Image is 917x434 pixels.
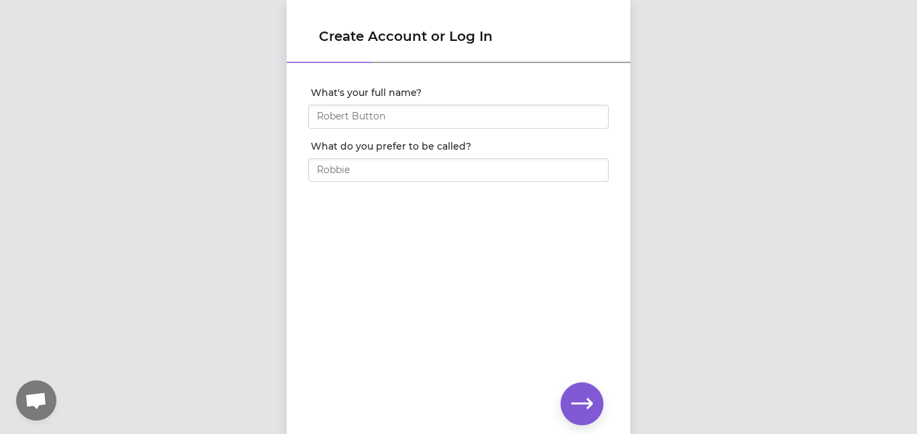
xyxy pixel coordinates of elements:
[16,380,56,421] div: Open chat
[311,140,609,153] label: What do you prefer to be called?
[308,105,609,129] input: Robert Button
[319,27,598,46] h1: Create Account or Log In
[308,158,609,182] input: Robbie
[311,86,609,99] label: What's your full name?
